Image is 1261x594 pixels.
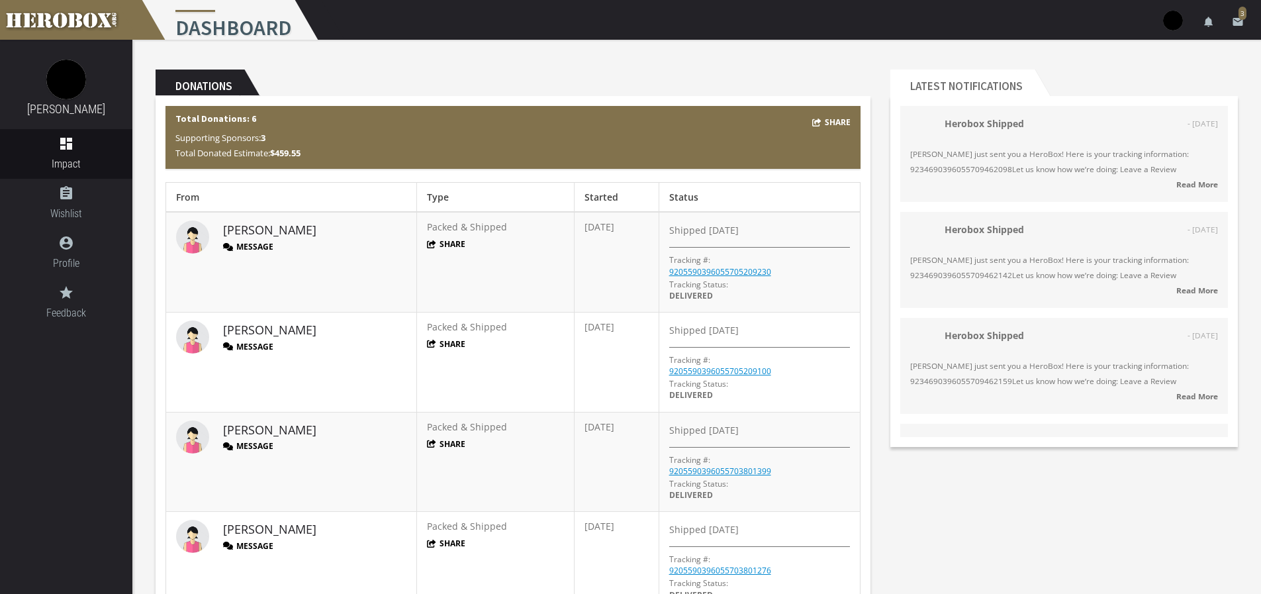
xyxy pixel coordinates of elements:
a: [PERSON_NAME] [223,521,316,538]
span: DELIVERED [669,389,713,401]
button: Message [223,341,273,352]
img: female.jpg [176,221,209,254]
p: Tracking #: [669,454,710,466]
span: [PERSON_NAME] just sent you a HeroBox! Here is your tracking information: 9234690396055709462159L... [910,358,1218,389]
img: female.jpg [176,421,209,454]
strong: Herobox Shipped [945,435,1024,448]
img: female.jpg [176,520,209,553]
span: Shipped [DATE] [669,523,739,536]
button: Share [427,338,465,350]
a: Read More [910,177,1218,192]
strong: Read More [1176,179,1218,189]
span: Supporting Sponsors: [175,132,265,144]
span: Packed & Shipped [427,221,507,233]
span: Shipped [DATE] [669,324,739,337]
i: email [1232,16,1244,28]
img: female.jpg [176,321,209,354]
a: 9205590396055703801276 [669,565,771,576]
strong: Read More [1176,285,1218,295]
span: - [DATE] [1188,328,1218,343]
span: Packed & Shipped [427,421,507,433]
span: Shipped [DATE] [669,224,739,237]
button: Share [427,238,465,250]
th: Status [659,183,860,213]
b: 3 [261,132,265,144]
p: Tracking #: [669,354,710,366]
a: [PERSON_NAME] [27,102,105,116]
span: DELIVERED [669,290,713,301]
td: [DATE] [574,312,659,412]
span: Packed & Shipped [427,520,507,532]
span: - [DATE] [1188,222,1218,237]
i: dashboard [58,136,74,152]
a: [PERSON_NAME] [223,322,316,339]
button: Message [223,440,273,452]
img: 34099-202507161046300400.png [910,118,937,144]
th: Started [574,183,659,213]
button: Message [223,540,273,552]
button: Share [812,115,851,130]
img: 34099-202507161046300400.png [910,224,937,250]
th: Type [417,183,574,213]
td: [DATE] [574,212,659,312]
p: Tracking #: [669,254,710,266]
button: Share [427,438,465,450]
img: image [46,60,86,99]
i: notifications [1203,16,1215,28]
a: 9205590396055703801399 [669,466,771,477]
span: 3 [1238,7,1246,20]
img: 34099-202507161046300400.png [910,330,937,356]
td: [DATE] [574,412,659,512]
strong: Herobox Shipped [945,117,1024,130]
span: Tracking Status: [669,478,728,489]
strong: Herobox Shipped [945,223,1024,236]
b: $459.55 [270,147,301,159]
b: Total Donations: 6 [175,113,256,124]
img: user-image [1163,11,1183,30]
span: Total Donated Estimate: [175,147,301,159]
span: Tracking Status: [669,378,728,389]
span: - [DATE] [1188,116,1218,131]
h2: Donations [156,70,244,96]
span: Packed & Shipped [427,321,507,333]
p: Tracking #: [669,554,710,565]
a: [PERSON_NAME] [223,222,316,239]
strong: Read More [1176,391,1218,401]
span: Tracking Status: [669,279,728,290]
a: [PERSON_NAME] [223,422,316,439]
a: Read More [910,389,1218,404]
span: [PERSON_NAME] just sent you a HeroBox! Here is your tracking information: 9234690396055709462142L... [910,252,1218,283]
span: [PERSON_NAME] just sent you a HeroBox! Here is your tracking information: 9234690396055709462098L... [910,146,1218,177]
span: Tracking Status: [669,577,728,589]
strong: Herobox Shipped [945,329,1024,342]
a: 9205590396055705209100 [669,366,771,377]
th: From [166,183,417,213]
a: Read More [910,283,1218,298]
span: DELIVERED [669,489,713,501]
button: Message [223,241,273,252]
span: Shipped [DATE] [669,424,739,437]
h2: Latest Notifications [890,70,1035,96]
span: - [DATE] [1188,434,1218,449]
div: Total Donations: 6 [165,106,861,169]
button: Share [427,538,465,549]
a: 9205590396055705209230 [669,266,771,277]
